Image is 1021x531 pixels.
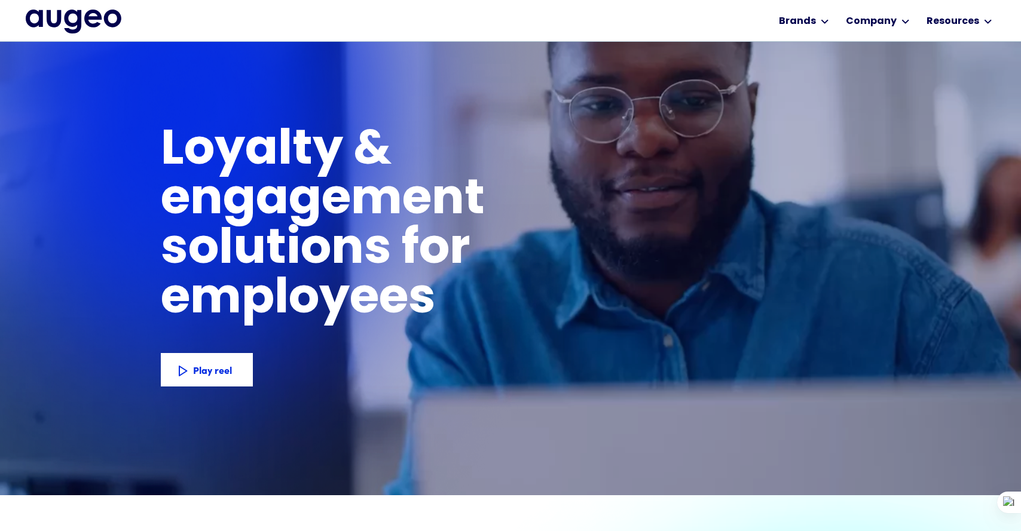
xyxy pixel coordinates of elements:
div: Brands [779,14,816,29]
a: home [26,10,121,35]
h1: Loyalty & engagement solutions for [161,127,677,275]
h1: employees [161,275,457,325]
div: Company [846,14,897,29]
a: Play reel [161,353,253,386]
div: Resources [927,14,979,29]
